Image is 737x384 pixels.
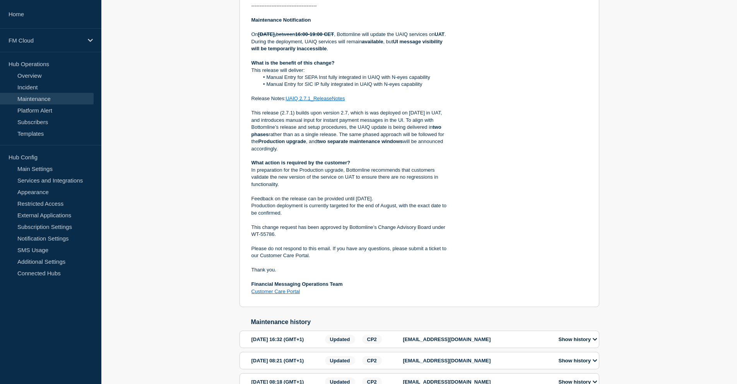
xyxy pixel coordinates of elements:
[258,138,306,144] strong: Production upgrade
[251,288,300,294] a: Customer Care Portal
[286,96,345,101] a: UAIQ 2.7.1_ReleaseNotes
[251,266,451,273] p: Thank you.
[325,335,355,344] span: Updated
[556,357,600,364] button: Show history
[251,67,451,74] p: This release will deliver:
[251,224,451,238] p: This change request has been approved by Bottomline’s Change Advisory Board under WT-55786.
[251,17,311,23] strong: Maintenance Notification
[251,281,343,287] strong: Financial Messaging Operations Team
[362,335,382,344] span: CP2
[251,3,317,9] em: ---------------------------------------
[362,356,382,365] span: CP2
[251,195,451,202] p: Feedback on the release can be provided until [DATE].
[251,38,451,53] p: During the deployment, UAIQ services will remain , but .
[325,356,355,365] span: Updated
[251,335,323,344] div: [DATE] 16:32 (GMT+1)
[317,138,403,144] strong: two separate maintenance windows
[251,95,451,102] p: Release Notes:
[9,37,83,44] p: FM Cloud
[251,319,599,326] h2: Maintenance history
[251,356,323,365] div: [DATE] 08:21 (GMT+1)
[251,160,351,166] strong: What action is required by the customer?
[259,81,451,88] li: Manual Entry for SIC IP fully integrated in UAIQ with N-eyes capability
[556,336,600,343] button: Show history
[259,74,451,81] li: Manual Entry for SEPA Inst fully integrated in UAIQ with N-eyes capability
[251,109,451,152] p: This release (2.7.1) builds upon version 2.7, which is was deployed on [DATE] in UAT, and introdu...
[434,31,445,37] strong: UAT
[251,202,451,217] p: Production deployment is currently targeted for the end of August, with the exact date to be conf...
[251,245,451,259] p: Please do not respond to this email. If you have any questions, please submit a ticket to our Cus...
[251,124,443,137] strong: two phases
[276,31,295,37] s: between
[258,31,276,37] s: [DATE],
[362,39,383,44] strong: available
[251,167,451,188] p: In preparation for the Production upgrade, Bottomline recommends that customers validate the new ...
[251,60,335,66] strong: What is the benefit of this change?
[295,31,334,37] s: 16:00-19:00 CET
[251,31,451,38] p: On , Bottomline will update the UAIQ services on .
[403,358,550,364] p: [EMAIL_ADDRESS][DOMAIN_NAME]
[403,336,550,342] p: [EMAIL_ADDRESS][DOMAIN_NAME]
